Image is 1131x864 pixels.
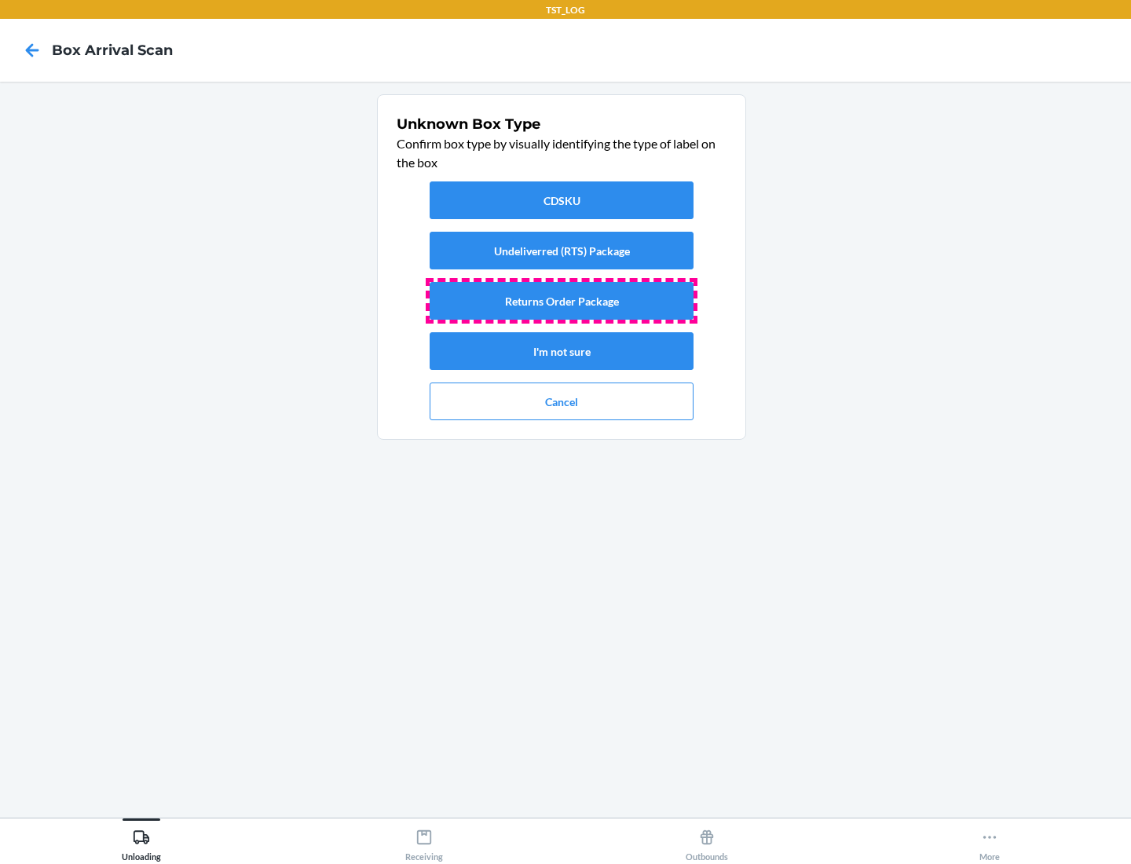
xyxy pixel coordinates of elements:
[52,40,173,60] h4: Box Arrival Scan
[122,822,161,862] div: Unloading
[397,134,727,172] p: Confirm box type by visually identifying the type of label on the box
[430,181,694,219] button: CDSKU
[686,822,728,862] div: Outbounds
[397,114,727,134] h1: Unknown Box Type
[430,232,694,269] button: Undeliverred (RTS) Package
[565,818,848,862] button: Outbounds
[283,818,565,862] button: Receiving
[546,3,585,17] p: TST_LOG
[848,818,1131,862] button: More
[430,282,694,320] button: Returns Order Package
[430,383,694,420] button: Cancel
[979,822,1000,862] div: More
[405,822,443,862] div: Receiving
[430,332,694,370] button: I'm not sure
